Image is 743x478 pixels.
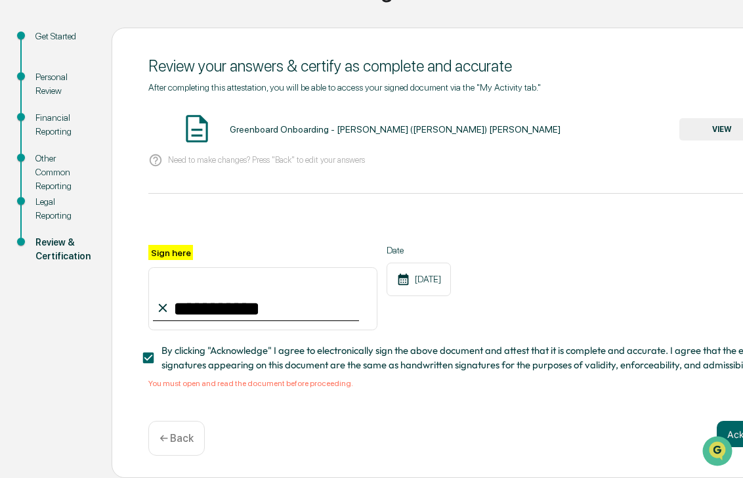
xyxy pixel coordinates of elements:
div: Greenboard Onboarding - [PERSON_NAME] ([PERSON_NAME]) [PERSON_NAME] [230,124,561,135]
div: Start new chat [45,100,215,114]
div: 🗄️ [95,167,106,177]
a: 🗄️Attestations [90,160,168,184]
p: ← Back [159,432,194,445]
img: Document Icon [180,112,213,145]
div: 🖐️ [13,167,24,177]
div: Review & Certification [35,236,91,263]
div: Legal Reporting [35,195,91,223]
p: Need to make changes? Press "Back" to edit your answers [168,155,365,165]
div: [DATE] [387,263,451,296]
div: Other Common Reporting [35,152,91,193]
a: Powered byPylon [93,222,159,232]
div: Financial Reporting [35,111,91,139]
div: 🔎 [13,192,24,202]
span: Pylon [131,223,159,232]
img: 1746055101610-c473b297-6a78-478c-a979-82029cc54cd1 [13,100,37,124]
a: 🔎Data Lookup [8,185,88,209]
div: We're available if you need us! [45,114,166,124]
div: Get Started [35,30,91,43]
div: Personal Review [35,70,91,98]
p: How can we help? [13,28,239,49]
iframe: Open customer support [701,435,736,470]
a: 🖐️Preclearance [8,160,90,184]
label: Date [387,245,451,255]
span: Data Lookup [26,190,83,204]
label: Sign here [148,245,193,260]
span: Preclearance [26,165,85,179]
button: Start new chat [223,104,239,120]
span: After completing this attestation, you will be able to access your signed document via the "My Ac... [148,82,541,93]
span: Attestations [108,165,163,179]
